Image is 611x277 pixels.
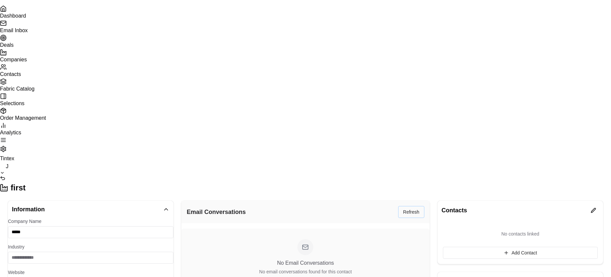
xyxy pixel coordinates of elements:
[8,269,173,276] p: Website
[398,206,424,218] button: Refresh
[187,268,424,275] p: No email conversations found for this contact
[187,259,424,267] p: No Email Conversations
[443,247,598,259] button: Add Contact
[8,218,173,225] p: Company Name
[443,225,598,243] p: No contacts linked
[187,207,246,217] h2: Email Conversations
[8,243,173,250] p: Industry
[442,206,467,215] h2: Contacts
[12,205,45,214] h2: Information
